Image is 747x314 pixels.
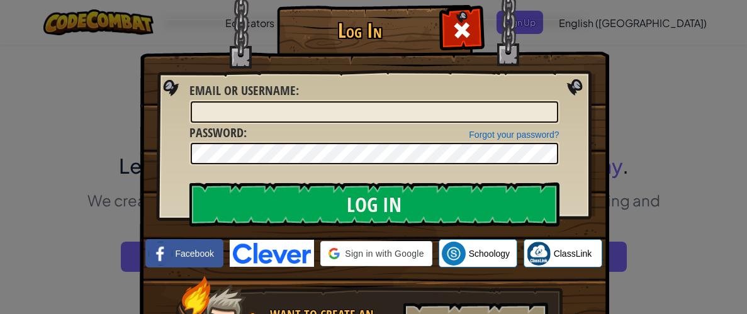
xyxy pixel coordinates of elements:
label: : [189,124,247,142]
input: Log In [189,182,559,227]
img: schoology.png [442,242,466,266]
span: Email or Username [189,82,296,99]
label: : [189,82,299,100]
img: classlink-logo-small.png [527,242,551,266]
span: Schoology [469,247,510,260]
h1: Log In [280,20,441,42]
span: Password [189,124,244,141]
div: Sign in with Google [320,241,432,266]
span: Facebook [176,247,214,260]
span: Sign in with Google [345,247,424,260]
span: ClassLink [554,247,592,260]
img: facebook_small.png [149,242,172,266]
a: Forgot your password? [469,130,559,140]
img: clever-logo-blue.png [230,240,314,267]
